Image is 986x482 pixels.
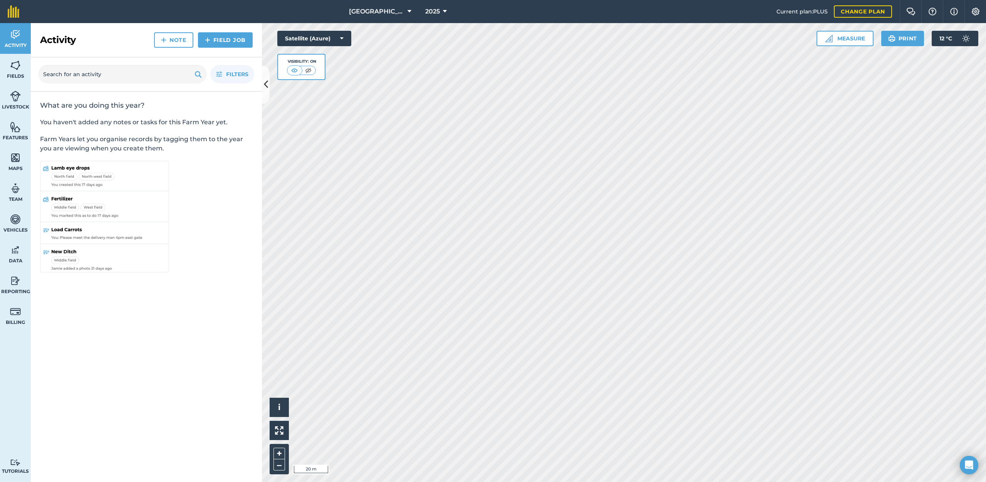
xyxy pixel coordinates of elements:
[834,5,892,18] a: Change plan
[304,67,313,74] img: svg+xml;base64,PHN2ZyB4bWxucz0iaHR0cDovL3d3dy53My5vcmcvMjAwMC9zdmciIHdpZHRoPSI1MCIgaGVpZ2h0PSI0MC...
[270,398,289,417] button: i
[40,135,253,153] p: Farm Years let you organise records by tagging them to the year you are viewing when you create t...
[10,275,21,287] img: svg+xml;base64,PD94bWwgdmVyc2lvbj0iMS4wIiBlbmNvZGluZz0idXRmLTgiPz4KPCEtLSBHZW5lcmF0b3I6IEFkb2JlIE...
[928,8,937,15] img: A question mark icon
[950,7,958,16] img: svg+xml;base64,PHN2ZyB4bWxucz0iaHR0cDovL3d3dy53My5vcmcvMjAwMC9zdmciIHdpZHRoPSIxNyIgaGVpZ2h0PSIxNy...
[40,118,253,127] p: You haven't added any notes or tasks for this Farm Year yet.
[817,31,874,46] button: Measure
[958,31,974,46] img: svg+xml;base64,PD94bWwgdmVyc2lvbj0iMS4wIiBlbmNvZGluZz0idXRmLTgiPz4KPCEtLSBHZW5lcmF0b3I6IEFkb2JlIE...
[275,426,283,435] img: Four arrows, one pointing top left, one top right, one bottom right and the last bottom left
[10,244,21,256] img: svg+xml;base64,PD94bWwgdmVyc2lvbj0iMS4wIiBlbmNvZGluZz0idXRmLTgiPz4KPCEtLSBHZW5lcmF0b3I6IEFkb2JlIE...
[154,32,193,48] a: Note
[881,31,924,46] button: Print
[888,34,895,43] img: svg+xml;base64,PHN2ZyB4bWxucz0iaHR0cDovL3d3dy53My5vcmcvMjAwMC9zdmciIHdpZHRoPSIxOSIgaGVpZ2h0PSIyNC...
[10,121,21,133] img: svg+xml;base64,PHN2ZyB4bWxucz0iaHR0cDovL3d3dy53My5vcmcvMjAwMC9zdmciIHdpZHRoPSI1NiIgaGVpZ2h0PSI2MC...
[10,29,21,40] img: svg+xml;base64,PD94bWwgdmVyc2lvbj0iMS4wIiBlbmNvZGluZz0idXRmLTgiPz4KPCEtLSBHZW5lcmF0b3I6IEFkb2JlIE...
[273,459,285,470] button: –
[287,58,316,65] div: Visibility: On
[939,31,952,46] span: 12 ° C
[10,60,21,71] img: svg+xml;base64,PHN2ZyB4bWxucz0iaHR0cDovL3d3dy53My5vcmcvMjAwMC9zdmciIHdpZHRoPSI1NiIgaGVpZ2h0PSI2MC...
[10,306,21,317] img: svg+xml;base64,PD94bWwgdmVyc2lvbj0iMS4wIiBlbmNvZGluZz0idXRmLTgiPz4KPCEtLSBHZW5lcmF0b3I6IEFkb2JlIE...
[40,101,253,110] h2: What are you doing this year?
[10,90,21,102] img: svg+xml;base64,PD94bWwgdmVyc2lvbj0iMS4wIiBlbmNvZGluZz0idXRmLTgiPz4KPCEtLSBHZW5lcmF0b3I6IEFkb2JlIE...
[906,8,916,15] img: Two speech bubbles overlapping with the left bubble in the forefront
[10,183,21,194] img: svg+xml;base64,PD94bWwgdmVyc2lvbj0iMS4wIiBlbmNvZGluZz0idXRmLTgiPz4KPCEtLSBHZW5lcmF0b3I6IEFkb2JlIE...
[960,456,978,474] div: Open Intercom Messenger
[8,5,19,18] img: fieldmargin Logo
[40,34,76,46] h2: Activity
[198,32,253,48] a: Field Job
[349,7,404,16] span: [GEOGRAPHIC_DATA]
[825,35,833,42] img: Ruler icon
[210,65,254,83] button: Filters
[10,213,21,225] img: svg+xml;base64,PD94bWwgdmVyc2lvbj0iMS4wIiBlbmNvZGluZz0idXRmLTgiPz4KPCEtLSBHZW5lcmF0b3I6IEFkb2JlIE...
[932,31,978,46] button: 12 °C
[39,65,206,83] input: Search for an activity
[278,402,280,412] span: i
[273,448,285,459] button: +
[226,70,248,78] span: Filters
[425,7,440,16] span: 2025
[290,67,299,74] img: svg+xml;base64,PHN2ZyB4bWxucz0iaHR0cDovL3d3dy53My5vcmcvMjAwMC9zdmciIHdpZHRoPSI1MCIgaGVpZ2h0PSI0MC...
[195,70,202,79] img: svg+xml;base64,PHN2ZyB4bWxucz0iaHR0cDovL3d3dy53My5vcmcvMjAwMC9zdmciIHdpZHRoPSIxOSIgaGVpZ2h0PSIyNC...
[161,35,166,45] img: svg+xml;base64,PHN2ZyB4bWxucz0iaHR0cDovL3d3dy53My5vcmcvMjAwMC9zdmciIHdpZHRoPSIxNCIgaGVpZ2h0PSIyNC...
[10,459,21,466] img: svg+xml;base64,PD94bWwgdmVyc2lvbj0iMS4wIiBlbmNvZGluZz0idXRmLTgiPz4KPCEtLSBHZW5lcmF0b3I6IEFkb2JlIE...
[205,35,210,45] img: svg+xml;base64,PHN2ZyB4bWxucz0iaHR0cDovL3d3dy53My5vcmcvMjAwMC9zdmciIHdpZHRoPSIxNCIgaGVpZ2h0PSIyNC...
[10,152,21,163] img: svg+xml;base64,PHN2ZyB4bWxucz0iaHR0cDovL3d3dy53My5vcmcvMjAwMC9zdmciIHdpZHRoPSI1NiIgaGVpZ2h0PSI2MC...
[776,7,828,16] span: Current plan : PLUS
[277,31,351,46] button: Satellite (Azure)
[971,8,980,15] img: A cog icon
